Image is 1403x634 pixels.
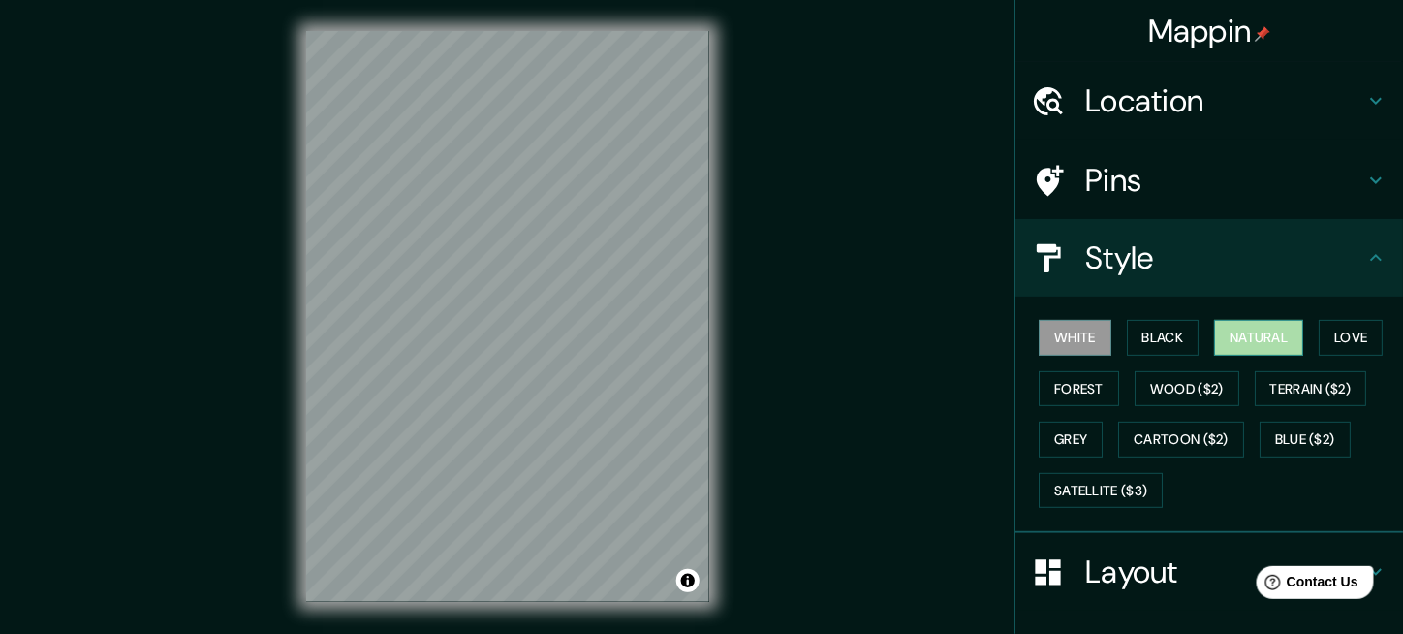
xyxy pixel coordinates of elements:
[1085,238,1364,277] h4: Style
[1015,219,1403,297] div: Style
[1255,26,1270,42] img: pin-icon.png
[1118,422,1244,458] button: Cartoon ($2)
[1039,371,1119,407] button: Forest
[1319,320,1383,356] button: Love
[1255,371,1367,407] button: Terrain ($2)
[1015,142,1403,219] div: Pins
[1085,553,1364,591] h4: Layout
[676,569,700,592] button: Toggle attribution
[1085,161,1364,200] h4: Pins
[1015,533,1403,611] div: Layout
[1148,12,1271,50] h4: Mappin
[1135,371,1239,407] button: Wood ($2)
[1015,62,1403,140] div: Location
[1039,473,1163,509] button: Satellite ($3)
[1039,320,1111,356] button: White
[1214,320,1303,356] button: Natural
[1127,320,1200,356] button: Black
[1231,558,1382,613] iframe: Help widget launcher
[1039,422,1103,458] button: Grey
[1260,422,1351,458] button: Blue ($2)
[1085,81,1364,120] h4: Location
[306,31,709,602] canvas: Map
